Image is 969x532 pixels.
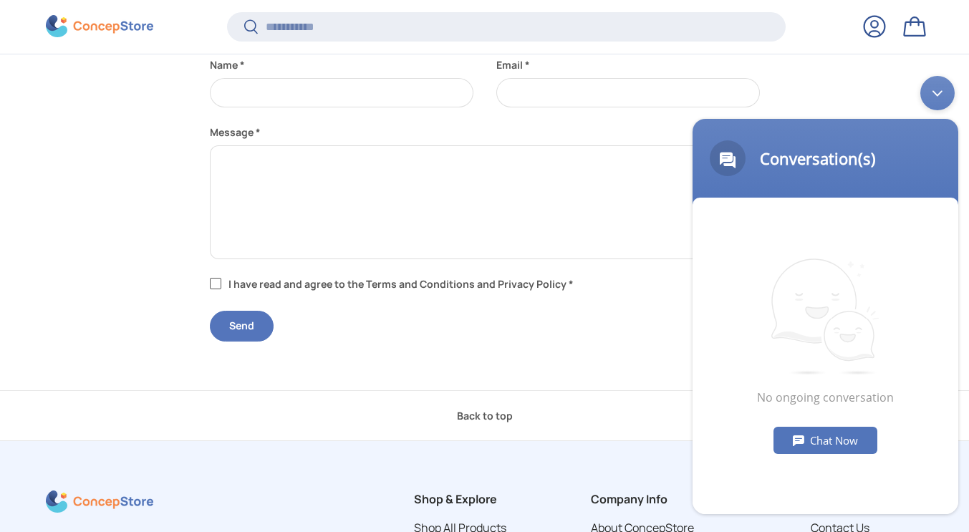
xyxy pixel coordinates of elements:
label: Message [210,125,760,140]
button: Send [210,311,274,342]
iframe: SalesIQ Chatwindow [685,69,965,521]
label: Email [496,57,760,72]
img: ConcepStore [46,16,153,38]
label: Name [210,57,473,72]
label: I have read and agree to the Terms and Conditions and Privacy Policy * [210,276,578,291]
